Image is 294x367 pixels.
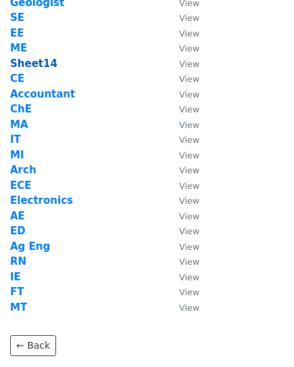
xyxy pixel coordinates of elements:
a: Ag Eng [10,240,50,253]
a: FT [10,286,24,298]
a: View [166,225,199,237]
small: View [179,89,199,100]
a: Electronics [10,194,73,207]
small: View [179,287,199,297]
a: View [166,194,199,207]
a: View [166,133,199,146]
a: Sheet14 [10,58,57,70]
small: View [179,272,199,282]
a: View [166,255,199,267]
small: View [179,257,199,267]
small: View [179,104,199,114]
small: View [179,242,199,252]
a: MT [10,301,27,314]
a: ECE [10,179,32,192]
a: AE [10,210,25,222]
small: View [179,74,199,84]
small: View [179,303,199,313]
a: MI [10,149,24,161]
small: View [179,43,199,53]
small: View [179,150,199,160]
a: IT [10,133,21,146]
a: View [166,42,199,54]
a: View [166,240,199,253]
small: View [179,211,199,221]
small: View [179,135,199,145]
a: MA [10,118,28,131]
a: SE [10,12,24,24]
a: View [166,271,199,283]
a: View [166,286,199,298]
small: View [179,28,199,39]
a: View [166,118,199,131]
a: View [166,58,199,70]
a: View [166,72,199,85]
a: Accountant [10,88,75,100]
a: EE [10,27,24,39]
a: ME [10,42,27,54]
small: View [179,226,199,236]
a: ED [10,225,26,237]
a: View [166,210,199,222]
a: View [166,12,199,24]
a: IE [10,271,21,283]
a: View [166,103,199,115]
iframe: Chat Widget [226,302,294,367]
a: View [166,164,199,176]
small: View [179,13,199,23]
small: View [179,59,199,69]
small: View [179,165,199,175]
small: View [179,196,199,206]
a: View [166,149,199,161]
small: View [179,120,199,130]
small: View [179,181,199,191]
a: Arch [10,164,36,176]
a: View [166,301,199,314]
a: View [166,88,199,100]
a: ← Back [10,335,56,356]
a: ChE [10,103,32,115]
a: CE [10,72,24,85]
a: RN [10,255,26,267]
a: View [166,27,199,39]
a: View [166,179,199,192]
